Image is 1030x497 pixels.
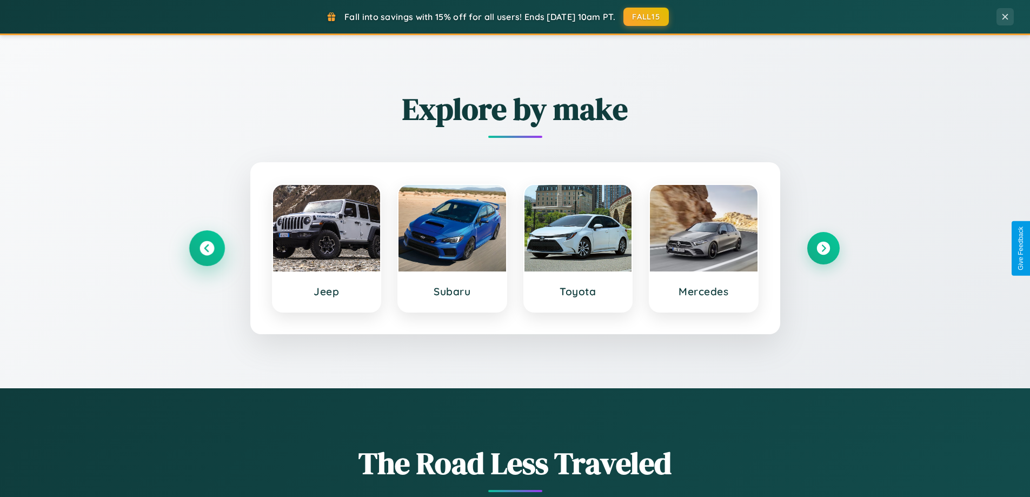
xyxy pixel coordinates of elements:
h1: The Road Less Traveled [191,442,840,484]
span: Fall into savings with 15% off for all users! Ends [DATE] 10am PT. [344,11,615,22]
h3: Subaru [409,285,495,298]
h2: Explore by make [191,88,840,130]
h3: Jeep [284,285,370,298]
h3: Mercedes [661,285,747,298]
button: FALL15 [623,8,669,26]
h3: Toyota [535,285,621,298]
div: Give Feedback [1017,227,1025,270]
